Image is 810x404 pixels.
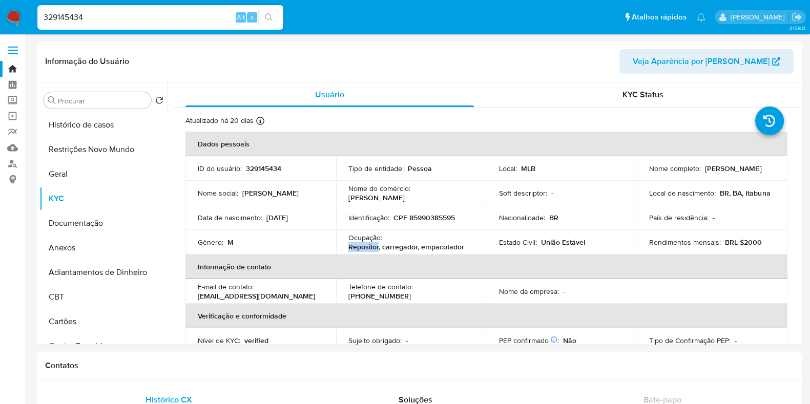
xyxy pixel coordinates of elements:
p: M [227,238,234,247]
button: Procurar [48,96,56,104]
p: CPF 85990385595 [393,213,455,222]
button: Adiantamentos de Dinheiro [39,260,168,285]
p: Ocupação : [348,233,382,242]
p: ID do usuário : [198,164,242,173]
h1: Contatos [45,360,794,371]
button: Anexos [39,236,168,260]
a: Sair [792,12,802,23]
p: Local : [499,164,517,173]
p: Identificação : [348,213,389,222]
p: País de residência : [649,213,709,222]
p: Nome completo : [649,164,701,173]
p: - [713,213,715,222]
th: Informação de contato [185,254,787,279]
p: Gênero : [198,238,223,247]
p: Nome da empresa : [499,287,559,296]
p: Estado Civil : [499,238,537,247]
p: - [551,188,553,198]
button: Geral [39,162,168,186]
p: Nome social : [198,188,238,198]
button: Veja Aparência por [PERSON_NAME] [619,49,794,74]
span: Atalhos rápidos [632,12,687,23]
p: Tipo de entidade : [348,164,404,173]
p: Não [563,336,576,345]
p: Rendimentos mensais : [649,238,721,247]
span: Alt [237,12,245,22]
button: KYC [39,186,168,211]
p: [PERSON_NAME] [705,164,761,173]
p: - [563,287,565,296]
button: Contas Bancárias [39,334,168,358]
p: BR [549,213,558,222]
span: Veja Aparência por [PERSON_NAME] [633,49,770,74]
p: Repositor, carregador, empacotador [348,242,464,251]
p: BRL $2000 [725,238,762,247]
p: [PERSON_NAME] [242,188,299,198]
p: Sujeito obrigado : [348,336,402,345]
p: PEP confirmado : [499,336,559,345]
p: [DATE] [266,213,288,222]
h1: Informação do Usuário [45,56,129,67]
button: search-icon [258,10,279,25]
span: KYC Status [622,89,663,100]
p: [PHONE_NUMBER] [348,291,411,301]
p: Tipo de Confirmação PEP : [649,336,731,345]
p: Atualizado há 20 dias [185,116,254,125]
input: Procurar [58,96,147,105]
button: Histórico de casos [39,113,168,137]
button: Retornar ao pedido padrão [155,96,163,108]
input: Pesquise usuários ou casos... [37,11,283,24]
button: CBT [39,285,168,309]
button: Cartões [39,309,168,334]
p: BR, BA, Itabuna [720,188,770,198]
p: 329145434 [246,164,281,173]
a: Notificações [697,13,705,22]
p: Local de nascimento : [649,188,716,198]
button: Documentação [39,211,168,236]
span: s [251,12,254,22]
span: Usuário [315,89,344,100]
p: União Estável [541,238,585,247]
p: Telefone de contato : [348,282,413,291]
p: Pessoa [408,164,432,173]
p: verified [244,336,268,345]
p: Soft descriptor : [499,188,547,198]
p: [PERSON_NAME] [348,193,405,202]
p: Nível de KYC : [198,336,240,345]
button: Restrições Novo Mundo [39,137,168,162]
p: Nome do comércio : [348,184,410,193]
p: [EMAIL_ADDRESS][DOMAIN_NAME] [198,291,315,301]
p: MLB [521,164,535,173]
p: Nacionalidade : [499,213,545,222]
p: E-mail de contato : [198,282,254,291]
th: Verificação e conformidade [185,304,787,328]
p: danilo.toledo@mercadolivre.com [730,12,788,22]
th: Dados pessoais [185,132,787,156]
p: Data de nascimento : [198,213,262,222]
p: - [735,336,737,345]
p: - [406,336,408,345]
